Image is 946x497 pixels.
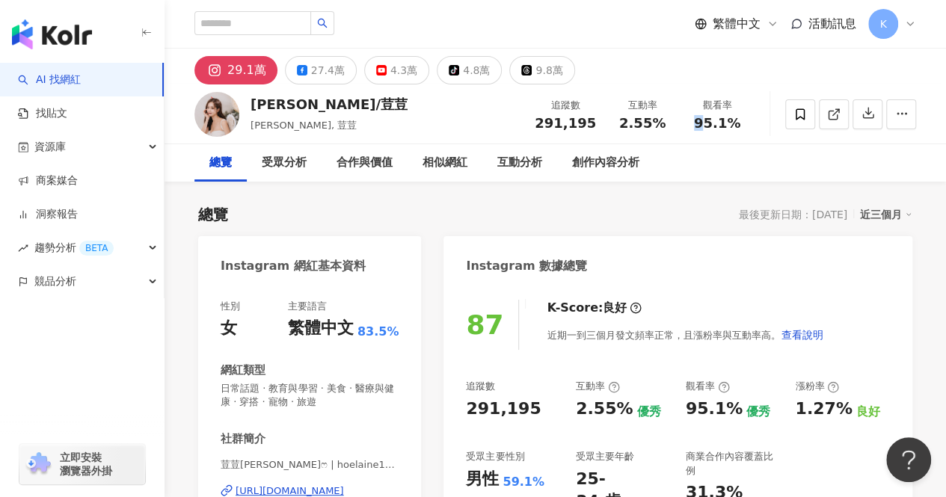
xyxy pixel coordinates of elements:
[808,16,856,31] span: 活動訊息
[547,300,642,316] div: K-Score :
[576,380,620,393] div: 互動率
[535,60,562,81] div: 9.8萬
[262,154,307,172] div: 受眾分析
[34,265,76,298] span: 競品分析
[34,231,114,265] span: 趨勢分析
[686,398,743,421] div: 95.1%
[535,98,596,113] div: 追蹤數
[860,205,912,224] div: 近三個月
[198,204,228,225] div: 總覽
[466,468,499,491] div: 男性
[614,98,671,113] div: 互動率
[24,452,53,476] img: chrome extension
[466,380,495,393] div: 追蹤數
[221,431,265,447] div: 社群簡介
[547,320,823,350] div: 近期一到三個月發文頻率正常，且漲粉率與互動率高。
[795,380,839,393] div: 漲粉率
[221,258,366,274] div: Instagram 網紅基本資料
[466,398,541,421] div: 291,195
[317,18,328,28] span: search
[535,115,596,131] span: 291,195
[19,444,145,484] a: chrome extension立即安裝 瀏覽器外掛
[227,60,266,81] div: 29.1萬
[221,317,237,340] div: 女
[251,95,408,114] div: [PERSON_NAME]/荳荳
[194,92,239,137] img: KOL Avatar
[780,320,823,350] button: 查看說明
[694,116,740,131] span: 95.1%
[463,60,490,81] div: 4.8萬
[288,317,354,340] div: 繁體中文
[209,154,232,172] div: 總覽
[357,324,399,340] span: 83.5%
[12,19,92,49] img: logo
[746,404,770,420] div: 優秀
[603,300,627,316] div: 良好
[879,16,886,32] span: K
[856,404,880,420] div: 良好
[509,56,574,84] button: 9.8萬
[390,60,417,81] div: 4.3萬
[713,16,761,32] span: 繁體中文
[503,474,544,490] div: 59.1%
[18,243,28,253] span: rise
[689,98,746,113] div: 觀看率
[466,258,587,274] div: Instagram 數據總覽
[288,300,327,313] div: 主要語言
[466,309,503,340] div: 87
[311,60,345,81] div: 27.4萬
[221,382,399,409] span: 日常話題 · 教育與學習 · 美食 · 醫療與健康 · 穿搭 · 寵物 · 旅遊
[636,404,660,420] div: 優秀
[497,154,542,172] div: 互動分析
[576,450,634,463] div: 受眾主要年齡
[79,241,114,256] div: BETA
[795,398,852,421] div: 1.27%
[194,56,277,84] button: 29.1萬
[886,437,931,482] iframe: Help Scout Beacon - Open
[251,120,357,131] span: [PERSON_NAME], 荳荳
[364,56,429,84] button: 4.3萬
[423,154,467,172] div: 相似網紅
[337,154,393,172] div: 合作與價值
[781,329,823,341] span: 查看說明
[221,362,265,378] div: 網紅類型
[739,209,847,220] div: 最後更新日期：[DATE]
[18,72,81,87] a: searchAI 找網紅
[619,116,666,131] span: 2.55%
[572,154,639,172] div: 創作內容分析
[686,380,730,393] div: 觀看率
[221,458,399,472] span: 荳荳[PERSON_NAME]ෆ | hoelaine1116
[576,398,633,421] div: 2.55%
[686,450,781,477] div: 商業合作內容覆蓋比例
[18,173,78,188] a: 商案媒合
[60,451,112,478] span: 立即安裝 瀏覽器外掛
[285,56,357,84] button: 27.4萬
[18,207,78,222] a: 洞察報告
[221,300,240,313] div: 性別
[18,106,67,121] a: 找貼文
[466,450,524,463] div: 受眾主要性別
[34,130,66,164] span: 資源庫
[437,56,502,84] button: 4.8萬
